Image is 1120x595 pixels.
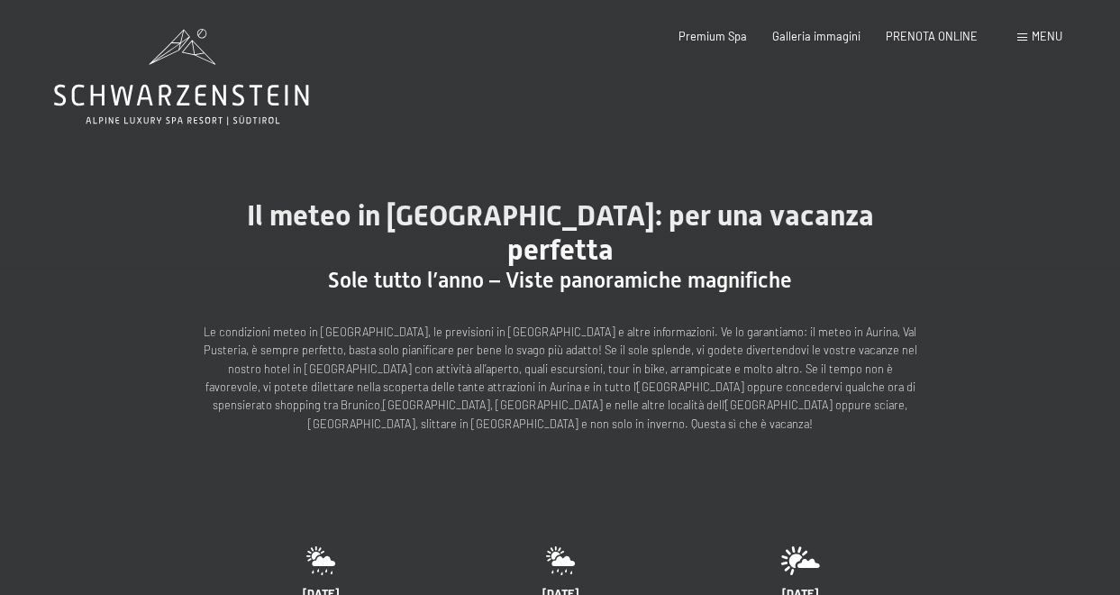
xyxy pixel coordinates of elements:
[678,29,747,43] a: Premium Spa
[886,29,978,43] a: PRENOTA ONLINE
[772,29,860,43] a: Galleria immagini
[247,198,874,267] span: Il meteo in [GEOGRAPHIC_DATA]: per una vacanza perfetta
[328,268,792,293] span: Sole tutto l’anno – Viste panoramiche magnifiche
[380,398,383,412] a: ,
[200,323,921,434] p: Le condizioni meteo in [GEOGRAPHIC_DATA], le previsioni in [GEOGRAPHIC_DATA] e altre informazioni...
[1032,29,1062,43] span: Menu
